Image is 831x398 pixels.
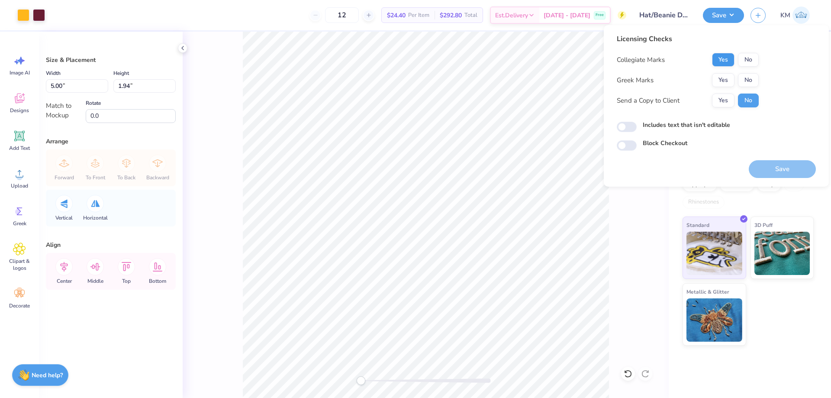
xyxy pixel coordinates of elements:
[46,101,81,120] div: Match to Mockup
[617,75,654,85] div: Greek Marks
[46,240,176,249] div: Align
[754,220,773,230] span: 3D Puff
[387,11,406,20] span: $24.40
[754,232,810,275] img: 3D Puff
[10,107,29,114] span: Designs
[633,6,696,24] input: Untitled Design
[683,196,725,209] div: Rhinestones
[5,258,34,272] span: Clipart & logos
[464,11,477,20] span: Total
[780,10,790,20] span: KM
[122,278,131,285] span: Top
[46,137,176,146] div: Arrange
[9,145,30,152] span: Add Text
[686,287,729,296] span: Metallic & Glitter
[149,278,166,285] span: Bottom
[617,55,665,65] div: Collegiate Marks
[617,34,759,44] div: Licensing Checks
[776,6,814,24] a: KM
[617,96,680,106] div: Send a Copy to Client
[495,11,528,20] span: Est. Delivery
[712,73,734,87] button: Yes
[13,220,26,227] span: Greek
[738,73,759,87] button: No
[9,302,30,309] span: Decorate
[686,220,709,230] span: Standard
[11,182,28,189] span: Upload
[55,214,73,221] span: Vertical
[86,98,101,108] label: Rotate
[83,214,108,221] span: Horizontal
[686,298,742,342] img: Metallic & Glitter
[703,8,744,23] button: Save
[10,69,30,76] span: Image AI
[738,94,759,107] button: No
[686,232,742,275] img: Standard
[440,11,462,20] span: $292.80
[57,278,72,285] span: Center
[712,94,734,107] button: Yes
[408,11,429,20] span: Per Item
[738,53,759,67] button: No
[46,55,176,65] div: Size & Placement
[32,371,63,379] strong: Need help?
[113,68,129,78] label: Height
[643,120,730,129] label: Includes text that isn't editable
[87,278,103,285] span: Middle
[596,12,604,18] span: Free
[325,7,359,23] input: – –
[544,11,590,20] span: [DATE] - [DATE]
[357,376,365,385] div: Accessibility label
[712,53,734,67] button: Yes
[46,68,61,78] label: Width
[792,6,810,24] img: Karl Michael Narciza
[643,139,687,148] label: Block Checkout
